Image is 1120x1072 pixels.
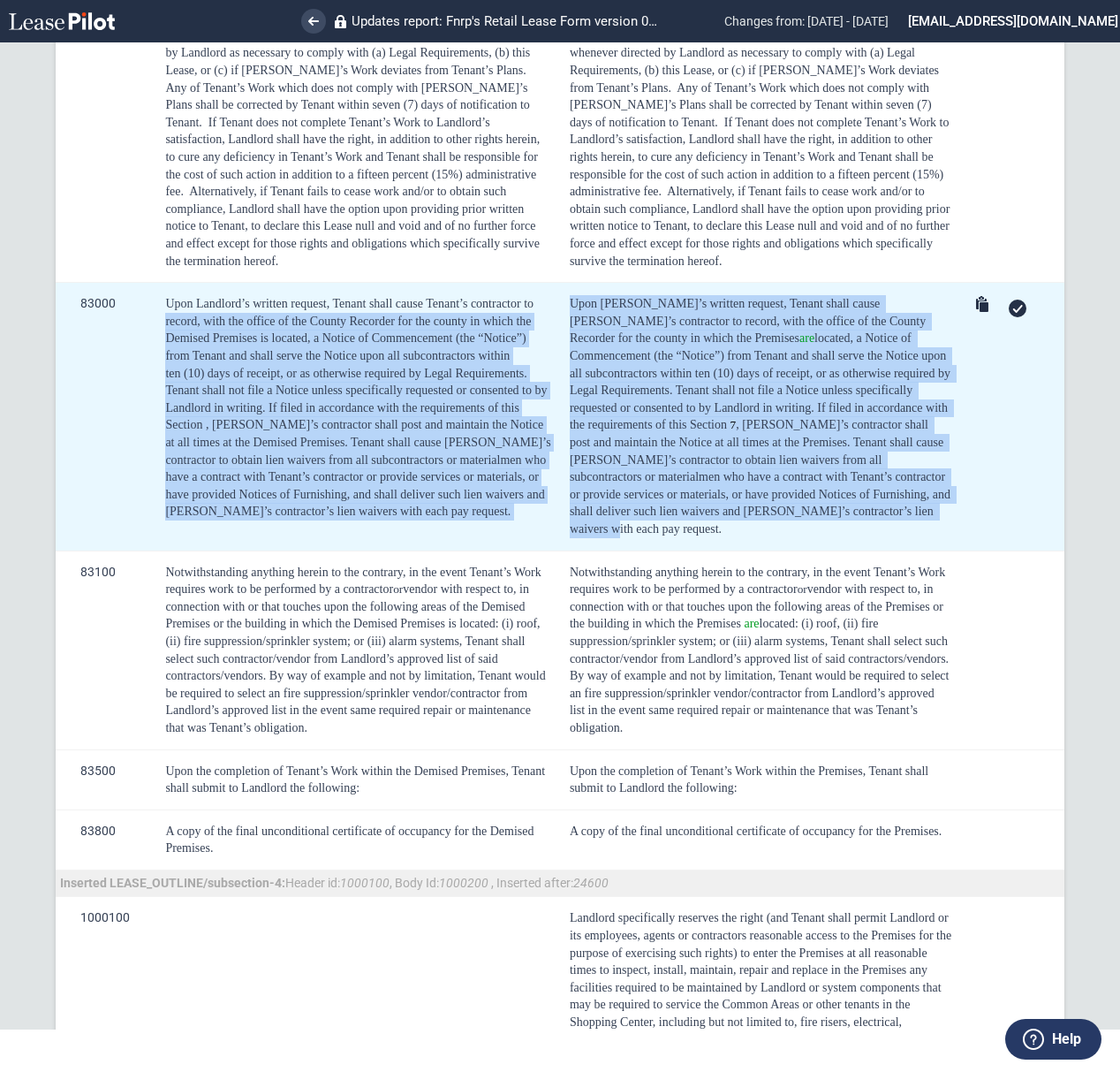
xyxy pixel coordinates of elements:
span: Header id: , Body Id: [60,876,609,890]
span: or [798,582,807,596]
span: vendor with respect to, in connection with or that touches upon the following areas of the Demise... [165,582,529,630]
span: Notwithstanding anything herein to the contrary, in the event Tenant’s Work requires work to be p... [165,566,541,597]
span: (10) days of receipt, or as otherwise required by Legal Requirements. Tenant shall not file a Not... [570,367,954,432]
label: Help [1052,1028,1081,1051]
span: Legal Requirements, (b) [389,46,509,59]
span: Alternatively, if Tenant fails to cease work and/or to obtain such compliance, Landlord shall hav... [570,185,953,267]
span: roof, (ii) [816,617,858,630]
span: Upon the completion of Tenant’s Work within the Demised Premises, Tenant shall submit to Landlord... [165,764,545,795]
span: Upon the completion of Tenant’s Work within the Premises, Tenant shall submit to Landlord the fol... [570,764,932,795]
span: Landlord specifically reserves the right (and Tenant shall permit Landlord or its employees, agen... [570,911,955,1045]
span: Upon [PERSON_NAME]’s written request, Tenant shall cause [PERSON_NAME]’s contractor to record, wi... [570,297,950,379]
span: 83800 [80,810,116,851]
span: , Inserted after: [491,876,609,890]
span: 83500 [80,750,116,791]
span: 1000100 [80,897,130,938]
span: Any of Tenant’s Work which does not comply with [PERSON_NAME]’s Plans shall be corrected by Tenan... [165,81,527,112]
i: 1000200 [439,876,488,890]
span: fire suppression/sprinkler system; or (iii) [570,617,882,648]
span: ​ [570,911,955,1045]
span: (7) days of notification to Tenant. [570,98,935,129]
span: roof, (ii) [165,617,540,648]
button: Help [1005,1019,1101,1060]
span: , [PERSON_NAME]’s contractor shall post and maintain the Notice at all times at the Demised Premi... [165,418,550,518]
span: Any of Tenant’s Work which does not comply with [PERSON_NAME]’s Plans shall be corrected by Tenan... [570,81,933,112]
span: a [799,331,805,345]
span: alarm systems, Tenant shall select such contractor/vendor from Landlord’s approved list of said c... [165,635,545,734]
span: (7) days of notification to Tenant. [165,98,529,129]
span: A copy of the final unconditional certificate of occupancy for the Demised Premises. [165,825,534,855]
b: Inserted LEASE_OUTLINE/subsection-4: [60,876,285,890]
span: A copy of the final unconditional certificate of occupancy for the Premises. [570,825,942,838]
span: Changes from: [DATE] - [DATE] [724,14,889,28]
span: are [744,617,759,630]
span: Upon Landlord’s written request, Tenant shall cause Tenant’s contractor to record, with the offic... [165,297,534,379]
span: Notwithstanding anything herein to the contrary, in the event Tenant’s Work requires work to be p... [570,566,949,597]
span: Alternatively, if Tenant fails to cease work and/or to obtain such compliance, Landlord shall hav... [165,185,540,267]
i: 1000100 [340,876,390,890]
span: if [PERSON_NAME]’s Work deviates from Tenant’s Plans. [570,64,942,95]
span: or [393,582,403,596]
span: this Lease, or (c) [662,64,745,77]
a: 7 [730,418,736,431]
span: (10) days of receipt, or as otherwise required by Legal Requirements. Tenant shall not file a Not... [165,367,547,432]
span: alarm systems, Tenant shall select such contractor/vendor from Landlord’s approved list of said c... [570,635,952,734]
span: 83100 [80,551,116,592]
span: , [PERSON_NAME]’s contractor shall post and maintain the Notice at all times at the Premises. Ten... [570,418,954,536]
span: If Tenant does not complete Tenant’s Work to Landlord’s satisfaction, Landlord shall have the rig... [570,116,952,198]
span: fire suppression/sprinkler system; or (iii) [184,635,386,648]
span: 83000 [80,283,116,323]
i: 24600 [573,876,609,890]
span: if [PERSON_NAME]’s Work deviates from Tenant’s Plans. [231,64,526,77]
span: If Tenant does not complete Tenant’s Work to Landlord’s satisfaction, Landlord shall have the rig... [165,116,540,198]
span: re [805,331,814,345]
span: vendor with respect to, in connection with or that touches upon the following areas of the Premis... [570,582,947,630]
span: Updates report: Fnrp's Retail Lease Form version 00032 [352,13,660,29]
